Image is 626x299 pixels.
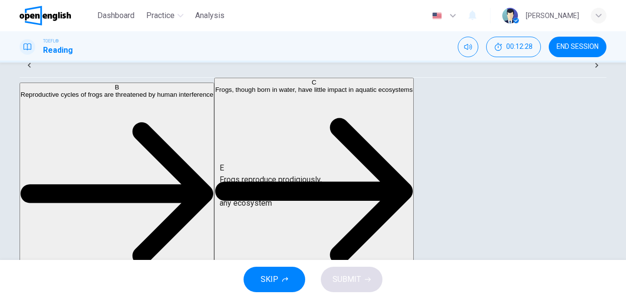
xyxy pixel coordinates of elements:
[549,37,606,57] button: END SESSION
[93,7,138,24] button: Dashboard
[431,12,443,20] img: en
[215,79,413,86] div: C
[191,7,228,24] button: Analysis
[43,38,59,44] span: TOEFL®
[21,83,213,90] div: B
[486,37,541,57] div: Hide
[43,44,73,56] h1: Reading
[146,10,175,21] span: Practice
[244,267,305,292] button: SKIP
[20,6,93,25] a: OpenEnglish logo
[261,273,278,286] span: SKIP
[458,37,478,57] div: Mute
[21,90,213,98] span: Reproductive cycles of frogs are threatened by human interference
[20,6,71,25] img: OpenEnglish logo
[39,54,587,77] div: Choose test type tabs
[195,10,224,21] span: Analysis
[215,86,413,93] span: Frogs, though born in water, have little impact in aquatic ecosystems
[97,10,134,21] span: Dashboard
[506,43,533,51] span: 00:12:28
[486,37,541,57] button: 00:12:28
[526,10,579,21] div: [PERSON_NAME]
[214,78,414,293] button: CFrogs, though born in water, have little impact in aquatic ecosystems
[557,43,599,51] span: END SESSION
[502,8,518,23] img: Profile picture
[142,7,187,24] button: Practice
[20,82,214,293] button: BReproductive cycles of frogs are threatened by human interference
